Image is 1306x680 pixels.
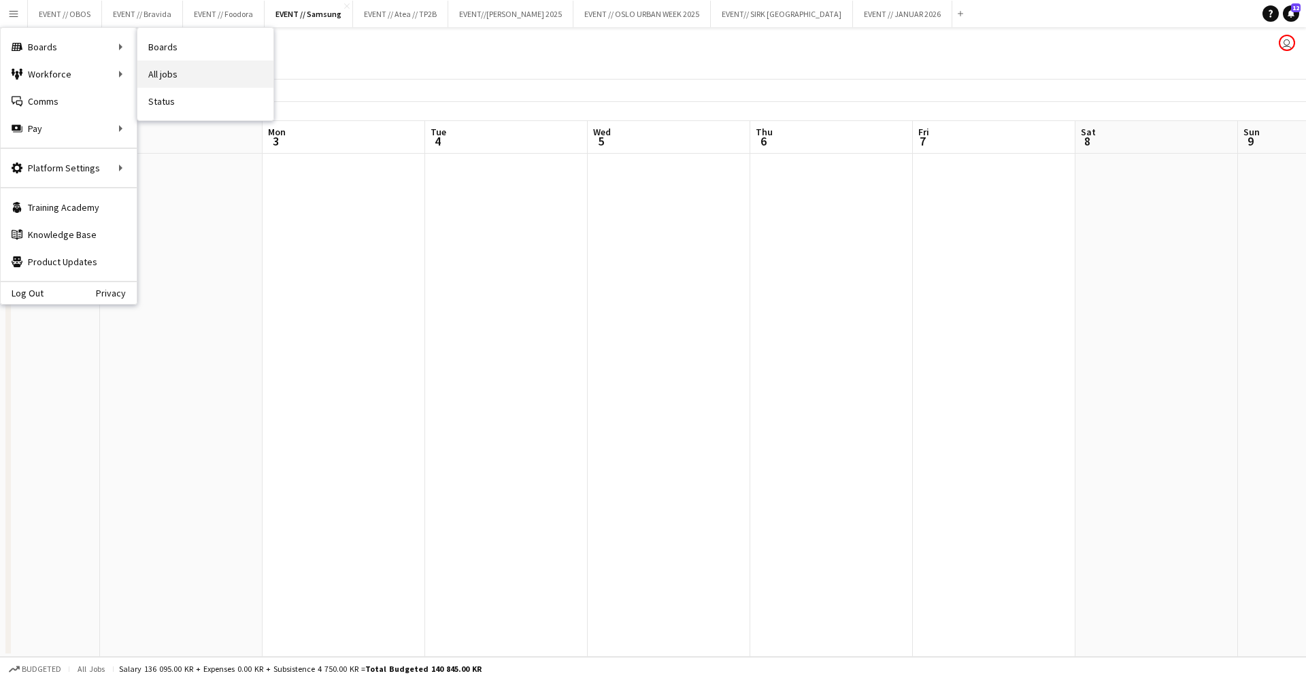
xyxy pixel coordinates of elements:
[448,1,573,27] button: EVENT//[PERSON_NAME] 2025
[365,664,482,674] span: Total Budgeted 140 845.00 KR
[711,1,853,27] button: EVENT// SIRK [GEOGRAPHIC_DATA]
[918,126,929,138] span: Fri
[916,133,929,149] span: 7
[1283,5,1299,22] a: 12
[1,115,137,142] div: Pay
[183,1,265,27] button: EVENT // Foodora
[265,1,353,27] button: EVENT // Samsung
[1,154,137,182] div: Platform Settings
[1,33,137,61] div: Boards
[75,664,107,674] span: All jobs
[137,88,273,115] a: Status
[1,248,137,275] a: Product Updates
[137,61,273,88] a: All jobs
[137,33,273,61] a: Boards
[1079,133,1096,149] span: 8
[1,194,137,221] a: Training Academy
[353,1,448,27] button: EVENT // Atea // TP2B
[22,664,61,674] span: Budgeted
[1,288,44,299] a: Log Out
[431,126,446,138] span: Tue
[119,664,482,674] div: Salary 136 095.00 KR + Expenses 0.00 KR + Subsistence 4 750.00 KR =
[756,126,773,138] span: Thu
[1,221,137,248] a: Knowledge Base
[102,1,183,27] button: EVENT // Bravida
[1241,133,1260,149] span: 9
[1243,126,1260,138] span: Sun
[573,1,711,27] button: EVENT // OSLO URBAN WEEK 2025
[1,88,137,115] a: Comms
[96,288,137,299] a: Privacy
[754,133,773,149] span: 6
[7,662,63,677] button: Budgeted
[1291,3,1301,12] span: 12
[429,133,446,149] span: 4
[1279,35,1295,51] app-user-avatar: Johanne Holmedahl
[1081,126,1096,138] span: Sat
[1,61,137,88] div: Workforce
[266,133,286,149] span: 3
[268,126,286,138] span: Mon
[853,1,952,27] button: EVENT // JANUAR 2026
[28,1,102,27] button: EVENT // OBOS
[591,133,611,149] span: 5
[593,126,611,138] span: Wed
